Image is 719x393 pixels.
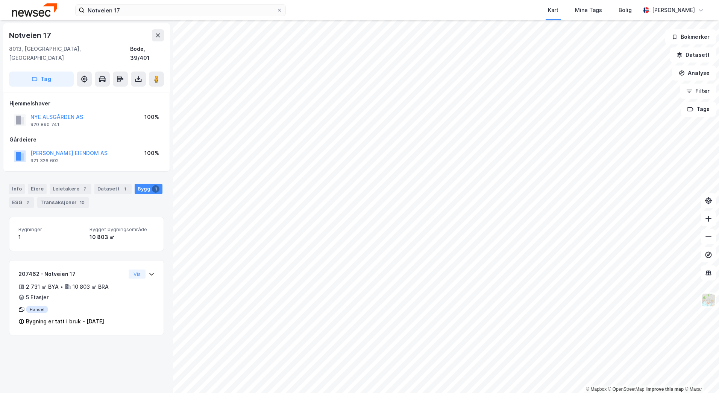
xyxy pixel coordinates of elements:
[586,387,607,392] a: Mapbox
[9,44,130,62] div: 8013, [GEOGRAPHIC_DATA], [GEOGRAPHIC_DATA]
[26,293,49,302] div: 5 Etasjer
[85,5,276,16] input: Søk på adresse, matrikkel, gårdeiere, leietakere eller personer
[681,102,716,117] button: Tags
[37,197,89,208] div: Transaksjoner
[94,184,132,194] div: Datasett
[121,185,129,193] div: 1
[26,317,104,326] div: Bygning er tatt i bruk - [DATE]
[665,29,716,44] button: Bokmerker
[9,135,164,144] div: Gårdeiere
[9,197,34,208] div: ESG
[50,184,91,194] div: Leietakere
[12,3,57,17] img: newsec-logo.f6e21ccffca1b3a03d2d.png
[30,158,59,164] div: 921 326 602
[152,185,159,193] div: 1
[135,184,162,194] div: Bygg
[9,29,53,41] div: Notveien 17
[130,44,164,62] div: Bodø, 39/401
[9,72,74,87] button: Tag
[9,99,164,108] div: Hjemmelshaver
[619,6,632,15] div: Bolig
[680,84,716,99] button: Filter
[73,282,109,291] div: 10 803 ㎡ BRA
[129,270,146,279] button: Vis
[672,65,716,81] button: Analyse
[646,387,684,392] a: Improve this map
[60,284,63,290] div: •
[18,226,83,233] span: Bygninger
[681,357,719,393] div: Kontrollprogram for chat
[670,47,716,62] button: Datasett
[89,233,155,242] div: 10 803 ㎡
[24,199,31,206] div: 2
[681,357,719,393] iframe: Chat Widget
[701,293,716,307] img: Z
[575,6,602,15] div: Mine Tags
[78,199,86,206] div: 10
[144,113,159,122] div: 100%
[30,122,59,128] div: 920 890 741
[28,184,47,194] div: Eiere
[608,387,645,392] a: OpenStreetMap
[548,6,558,15] div: Kart
[18,270,126,279] div: 207462 - Notveien 17
[9,184,25,194] div: Info
[18,233,83,242] div: 1
[26,282,59,291] div: 2 731 ㎡ BYA
[652,6,695,15] div: [PERSON_NAME]
[89,226,155,233] span: Bygget bygningsområde
[144,149,159,158] div: 100%
[81,185,88,193] div: 7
